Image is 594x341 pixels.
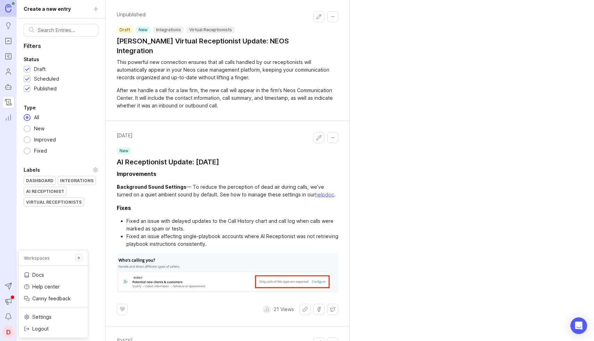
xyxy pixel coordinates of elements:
img: Canny Home [5,4,11,12]
div: Background Sound Settings [117,184,187,190]
button: Notifications [2,310,15,323]
div: After we handle a call for a law firm, the new call will appear in the firm's Neos Communication ... [117,87,338,109]
input: Search Entries... [38,26,93,34]
a: Roadmaps [2,50,15,63]
a: Settings [18,311,88,323]
a: Reporting [2,111,15,124]
li: Fixed an issue affecting single-playbook accounts where AI Receptionist was not retrieving playbo... [126,233,338,248]
a: Autopilot [2,81,15,93]
a: AI Receptionist Update: [DATE] [117,157,219,167]
div: Fixes [117,204,131,212]
p: new [119,148,129,154]
img: Image 9-11-25 at 3 [117,253,338,293]
div: Improved [31,136,59,144]
a: Create a new workspace [75,254,82,261]
button: Share link [299,304,311,315]
div: Virtual Receptionists [24,198,84,206]
button: Share on X [327,304,338,315]
a: helpdoc [315,192,334,197]
a: Docs [18,269,88,281]
a: Portal [2,35,15,47]
button: Announcements [2,295,15,308]
div: New [31,125,48,132]
p: Logout [32,325,49,332]
p: draft [119,27,130,33]
div: All [31,114,43,121]
div: — To reduce the perception of dead air during calls, we’ve turned on a quiet ambient sound by def... [117,183,338,198]
div: Fixed [31,147,50,155]
div: Integrations [58,176,96,185]
div: Open Intercom Messenger [570,317,587,334]
p: Docs [32,271,44,278]
button: D [2,326,15,338]
div: Status [24,55,39,64]
button: Collapse changelog entry [327,132,338,143]
time: [DATE] [117,132,219,139]
p: Settings [32,314,51,320]
a: Users [2,65,15,78]
p: 21 Views [274,306,294,313]
div: Published [34,85,57,92]
p: Canny feedback [32,295,71,302]
button: Send to Autopilot [2,280,15,292]
p: new [139,27,148,33]
p: Help center [32,283,60,290]
div: Type [24,104,36,112]
div: Scheduled [34,75,59,83]
div: Dashboard [24,176,56,185]
p: Integrations [156,27,181,33]
p: Virtual Receptionists [189,27,232,33]
a: Ideas [2,19,15,32]
p: Filters [17,42,105,50]
a: [PERSON_NAME] Virtual Receptionist Update: NEOS Integration [117,36,313,56]
li: Fixed an issue with delayed updates to the Call History chart and call log when calls were marked... [126,217,338,233]
div: This powerful new connection ensures that all calls handled by our receptionists will automatical... [117,58,338,81]
button: Collapse changelog entry [327,11,338,22]
div: Improvements [117,170,156,178]
div: Labels [24,166,40,174]
div: Draft [34,65,46,73]
p: Workspaces [24,255,50,261]
a: Help center [18,281,88,292]
a: Changelog [2,96,15,108]
div: AI Receptionist [24,187,66,195]
a: Canny feedback [18,293,88,304]
button: Share on Facebook [313,304,324,315]
p: Unpublished [117,11,313,18]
